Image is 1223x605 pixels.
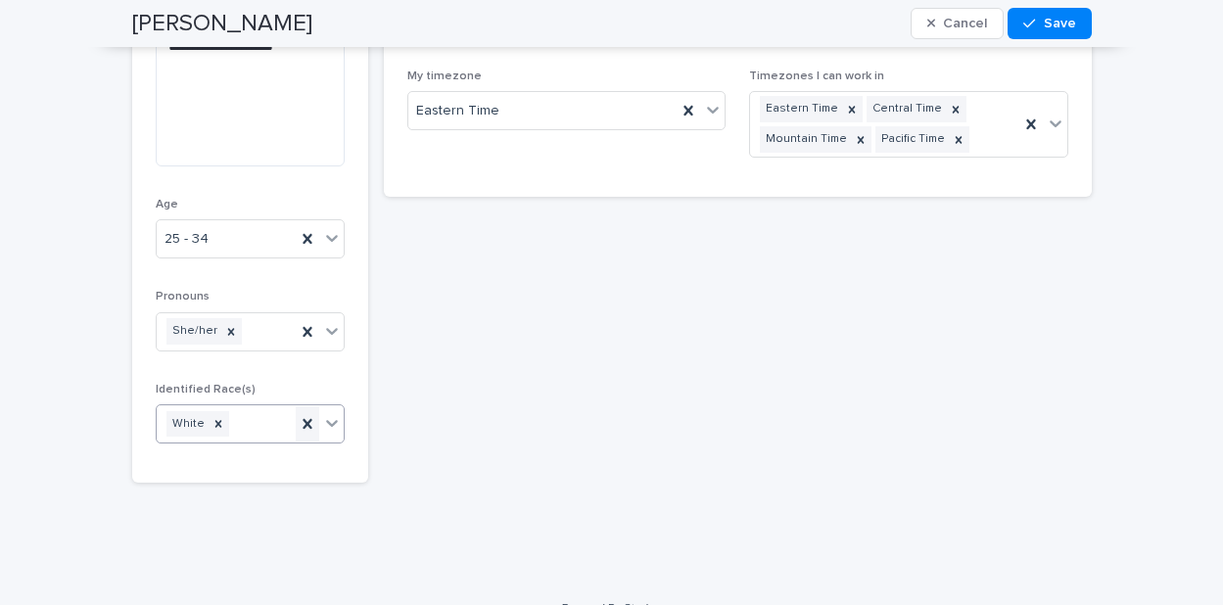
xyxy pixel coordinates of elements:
div: She/her [166,318,220,345]
span: Pronouns [156,291,210,302]
button: Save [1008,8,1091,39]
div: Pacific Time [875,126,948,153]
span: Cancel [943,17,987,30]
div: Mountain Time [760,126,850,153]
span: Timezones I can work in [749,70,884,82]
span: Identified Race(s) [156,384,256,396]
h2: [PERSON_NAME] [132,10,312,38]
span: Save [1044,17,1076,30]
span: 25 - 34 [165,229,209,250]
span: My timezone [407,70,482,82]
div: White [166,411,208,438]
span: Eastern Time [416,101,499,121]
div: Eastern Time [760,96,841,122]
div: Central Time [867,96,945,122]
button: Cancel [911,8,1005,39]
span: Age [156,199,178,210]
